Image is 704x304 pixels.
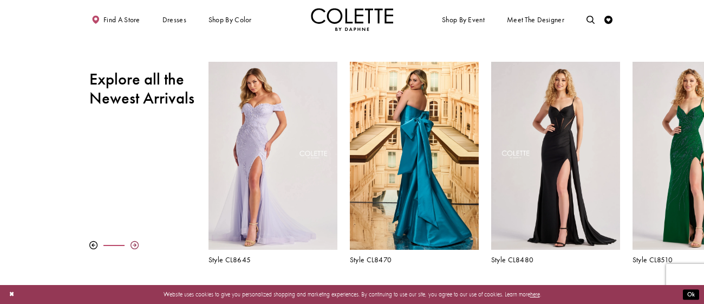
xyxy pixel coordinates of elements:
span: Dresses [160,8,188,31]
div: Colette by Daphne Style No. CL8480 [485,56,626,270]
a: Visit Colette by Daphne Style No. CL8470 Page [350,62,479,250]
a: Style CL8480 [491,256,620,264]
img: Colette by Daphne [311,8,393,31]
a: Style CL8470 [350,256,479,264]
h2: Explore all the Newest Arrivals [89,70,196,108]
a: Check Wishlist [602,8,615,31]
span: Shop by color [206,8,253,31]
span: Shop By Event [442,16,485,24]
div: Colette by Daphne Style No. CL8645 [202,56,343,270]
a: here [530,290,540,298]
span: Shop By Event [440,8,486,31]
span: Find a store [103,16,140,24]
p: Website uses cookies to give you personalized shopping and marketing experiences. By continuing t... [59,289,645,300]
a: Meet the designer [505,8,566,31]
button: Submit Dialog [683,289,699,300]
span: Meet the designer [507,16,564,24]
a: Style CL8645 [208,256,337,264]
button: Close Dialog [5,287,18,302]
a: Visit Home Page [311,8,393,31]
span: Shop by color [208,16,252,24]
span: Dresses [162,16,186,24]
a: Visit Colette by Daphne Style No. CL8645 Page [208,62,337,250]
div: Colette by Daphne Style No. CL8470 [343,56,485,270]
a: Visit Colette by Daphne Style No. CL8480 Page [491,62,620,250]
a: Find a store [89,8,142,31]
a: Toggle search [584,8,597,31]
